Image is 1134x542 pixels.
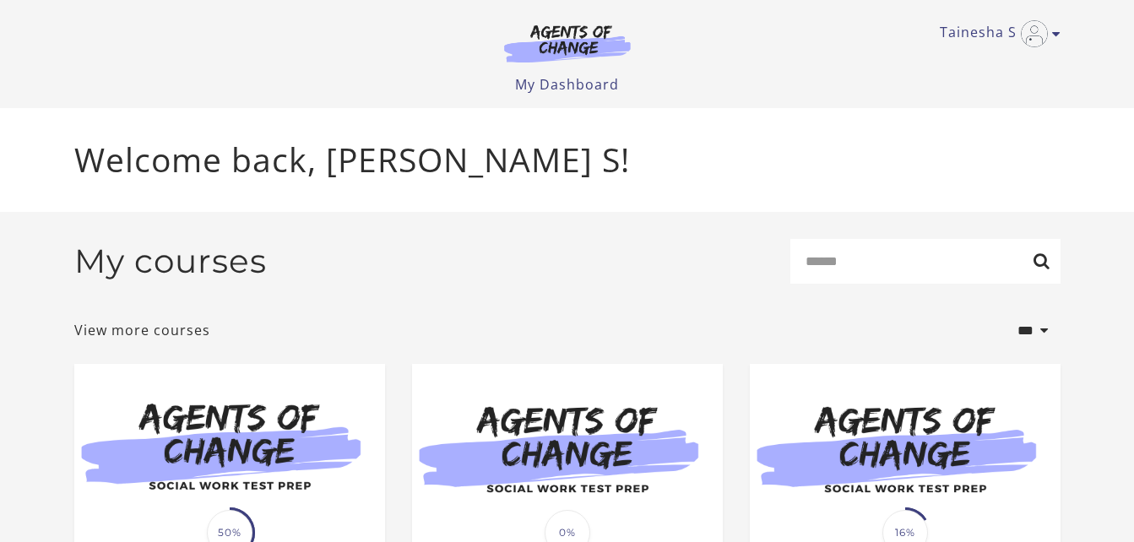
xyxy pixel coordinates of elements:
[486,24,648,62] img: Agents of Change Logo
[515,75,619,94] a: My Dashboard
[74,320,210,340] a: View more courses
[940,20,1052,47] a: Toggle menu
[74,241,267,281] h2: My courses
[74,135,1061,185] p: Welcome back, [PERSON_NAME] S!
